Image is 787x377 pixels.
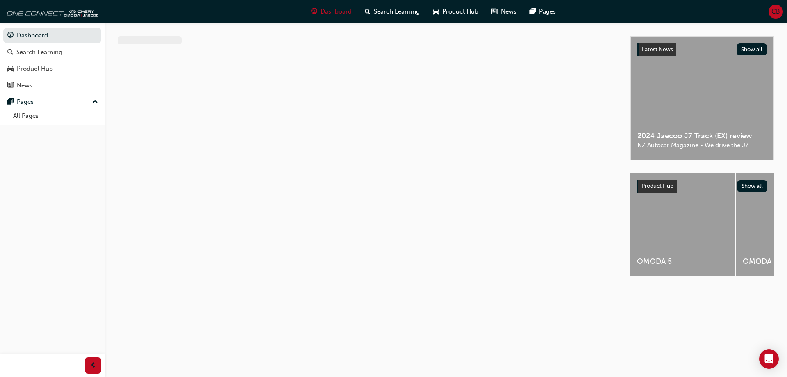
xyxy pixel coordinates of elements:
button: Pages [3,94,101,110]
span: Search Learning [374,7,420,16]
div: Search Learning [16,48,62,57]
a: Latest NewsShow all [637,43,767,56]
button: Show all [737,180,768,192]
span: car-icon [7,65,14,73]
span: guage-icon [311,7,317,17]
a: pages-iconPages [523,3,562,20]
div: Pages [17,97,34,107]
img: oneconnect [4,3,98,20]
button: DashboardSearch LearningProduct HubNews [3,26,101,94]
a: news-iconNews [485,3,523,20]
div: News [17,81,32,90]
span: News [501,7,516,16]
span: Product Hub [641,183,673,190]
a: Product HubShow all [637,180,767,193]
a: car-iconProduct Hub [426,3,485,20]
span: pages-icon [7,98,14,106]
a: guage-iconDashboard [305,3,358,20]
a: search-iconSearch Learning [358,3,426,20]
button: Show all [737,43,767,55]
span: OMODA 5 [637,257,728,266]
a: Product Hub [3,61,101,76]
span: car-icon [433,7,439,17]
div: Open Intercom Messenger [759,349,779,369]
span: search-icon [365,7,371,17]
span: search-icon [7,49,13,56]
a: News [3,78,101,93]
span: news-icon [7,82,14,89]
a: Search Learning [3,45,101,60]
span: guage-icon [7,32,14,39]
a: OMODA 5 [630,173,735,276]
button: CB [769,5,783,19]
span: prev-icon [90,361,96,371]
span: 2024 Jaecoo J7 Track (EX) review [637,131,767,141]
span: CB [771,7,780,16]
div: Product Hub [17,64,53,73]
span: news-icon [491,7,498,17]
a: All Pages [10,110,101,122]
a: Dashboard [3,28,101,43]
span: up-icon [92,97,98,107]
span: NZ Autocar Magazine - We drive the J7. [637,141,767,150]
span: Dashboard [321,7,352,16]
span: Product Hub [442,7,478,16]
span: Latest News [642,46,673,53]
a: Latest NewsShow all2024 Jaecoo J7 Track (EX) reviewNZ Autocar Magazine - We drive the J7. [630,36,774,160]
span: pages-icon [530,7,536,17]
span: Pages [539,7,556,16]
